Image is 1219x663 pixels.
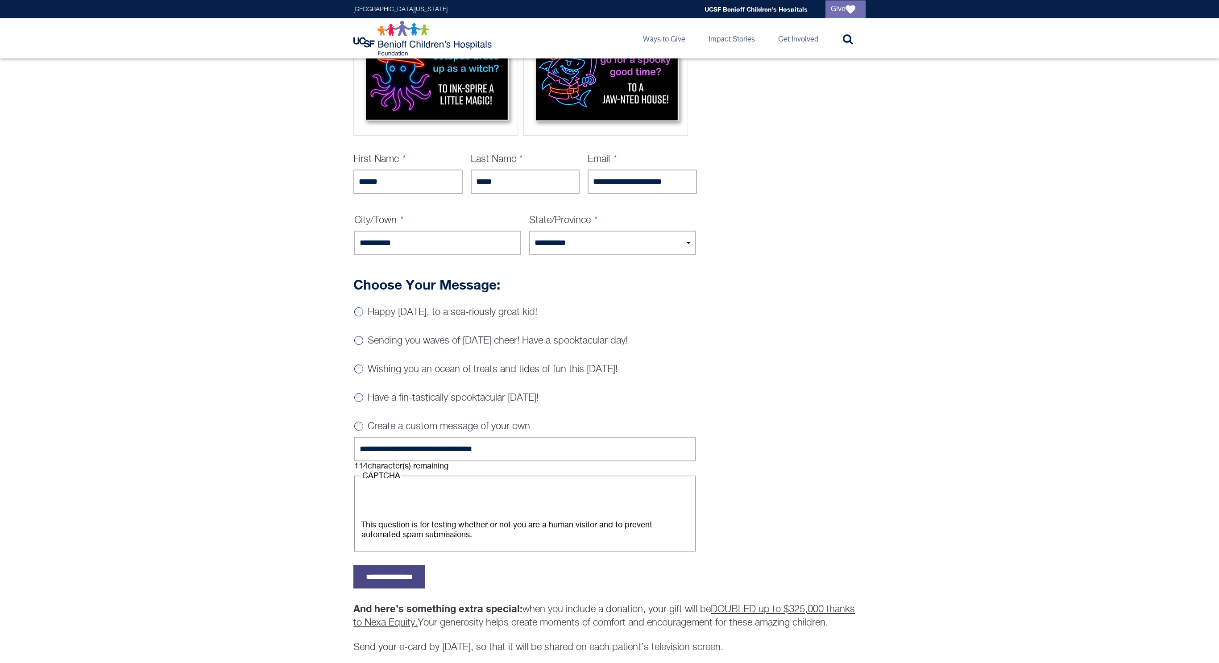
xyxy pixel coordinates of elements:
strong: Choose Your Message: [353,277,500,293]
a: Ways to Give [636,18,692,58]
div: Shark [523,17,688,136]
u: DOUBLED up to $325,000 thanks to Nexa Equity. [353,605,855,628]
a: [GEOGRAPHIC_DATA][US_STATE] [353,6,448,12]
div: This question is for testing whether or not you are a human visitor and to prevent automated spam... [361,520,689,540]
label: State/Province [529,215,598,225]
label: Happy [DATE], to a sea-riously great kid! [368,307,537,317]
a: Impact Stories [701,18,762,58]
div: Octopus [353,17,518,136]
label: Sending you waves of [DATE] cheer! Have a spooktacular day! [368,336,628,346]
div: character(s) remaining [354,462,448,470]
img: Logo for UCSF Benioff Children's Hospitals Foundation [353,21,494,56]
label: Email [588,154,617,164]
img: Octopus [357,21,515,130]
label: Wishing you an ocean of treats and tides of fun this [DATE]! [368,365,618,374]
a: UCSF Benioff Children's Hospitals [705,5,808,13]
label: Create a custom message of your own [368,422,530,431]
label: First Name [353,154,406,164]
label: City/Town [354,215,404,225]
p: when you include a donation, your gift will be Your generosity helps create moments of comfort an... [353,602,866,630]
p: Send your e-card by [DATE], so that it will be shared on each patient’s television screen. [353,641,866,654]
label: Last Name [471,154,523,164]
span: 114 [354,462,368,470]
iframe: Widget containing checkbox for hCaptcha security challenge [361,484,496,518]
a: Give [825,0,866,18]
a: Get Involved [771,18,825,58]
label: Have a fin-tastically spooktacular [DATE]! [368,393,539,403]
img: Shark [527,21,685,130]
legend: CAPTCHA [361,471,401,481]
strong: And here’s something extra special: [353,603,522,614]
